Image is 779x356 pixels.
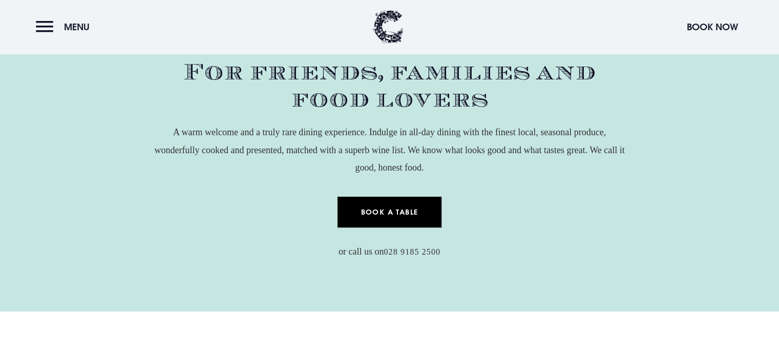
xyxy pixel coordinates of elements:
a: 028 9185 2500 [384,247,440,257]
a: Book a Table [338,197,441,227]
span: Menu [64,21,90,33]
button: Menu [36,16,95,38]
img: Clandeboye Lodge [373,10,404,44]
button: Book Now [682,16,743,38]
h2: For friends, families and food lovers [154,59,625,113]
p: A warm welcome and a truly rare dining experience. Indulge in all-day dining with the finest loca... [154,123,625,176]
p: or call us on [154,243,625,260]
